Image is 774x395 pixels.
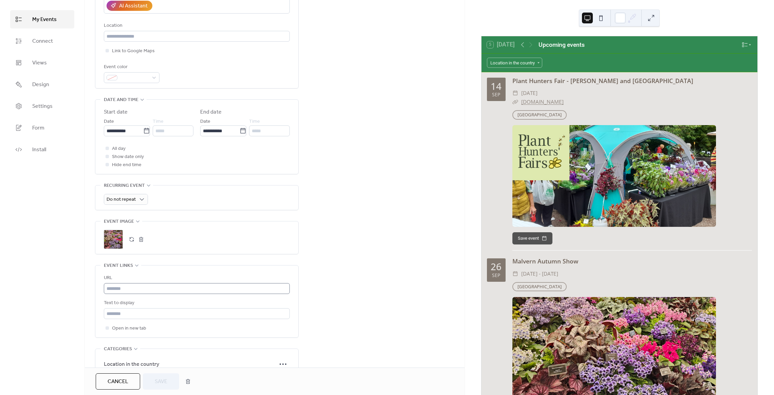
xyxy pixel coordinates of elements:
[104,22,288,30] div: Location
[10,97,74,115] a: Settings
[492,92,500,97] div: Sep
[104,118,114,126] span: Date
[104,96,138,104] span: Date and time
[512,89,518,98] div: ​
[512,257,752,265] div: Malvern Autumn Show
[521,270,558,278] span: [DATE] - [DATE]
[491,82,502,91] div: 14
[491,262,502,272] div: 26
[104,108,128,116] div: Start date
[10,32,74,50] a: Connect
[32,37,53,45] span: Connect
[112,145,126,153] span: All day
[10,119,74,137] a: Form
[249,118,260,126] span: Time
[32,59,47,67] span: Views
[539,40,585,49] div: Upcoming events
[104,182,145,190] span: Recurring event
[112,161,141,169] span: Hide end time
[32,124,44,132] span: Form
[10,75,74,94] a: Design
[512,270,518,278] div: ​
[112,324,146,333] span: Open in new tab
[521,98,564,105] a: [DOMAIN_NAME]
[104,345,132,353] span: Categories
[112,47,155,55] span: Link to Google Maps
[32,146,46,154] span: Install
[200,118,210,126] span: Date
[96,373,140,390] button: Cancel
[512,98,518,106] div: ​
[104,218,134,226] span: Event image
[104,274,288,282] div: URL
[521,89,537,98] span: [DATE]
[32,102,53,111] span: Settings
[107,195,136,204] span: Do not repeat
[104,299,288,307] div: Text to display
[10,10,74,28] a: My Events
[153,118,164,126] span: Time
[112,153,144,161] span: Show date only
[119,2,148,10] div: AI Assistant
[104,63,158,71] div: Event color
[512,232,552,244] button: Save event
[104,262,133,270] span: Event links
[512,77,693,85] a: Plant Hunters Fair - [PERSON_NAME] and [GEOGRAPHIC_DATA]
[104,360,276,369] span: Location in the country
[32,81,49,89] span: Design
[10,140,74,159] a: Install
[104,230,123,249] div: ;
[492,273,500,278] div: Sep
[107,1,152,11] button: AI Assistant
[32,16,57,24] span: My Events
[108,378,128,386] span: Cancel
[10,54,74,72] a: Views
[200,108,222,116] div: End date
